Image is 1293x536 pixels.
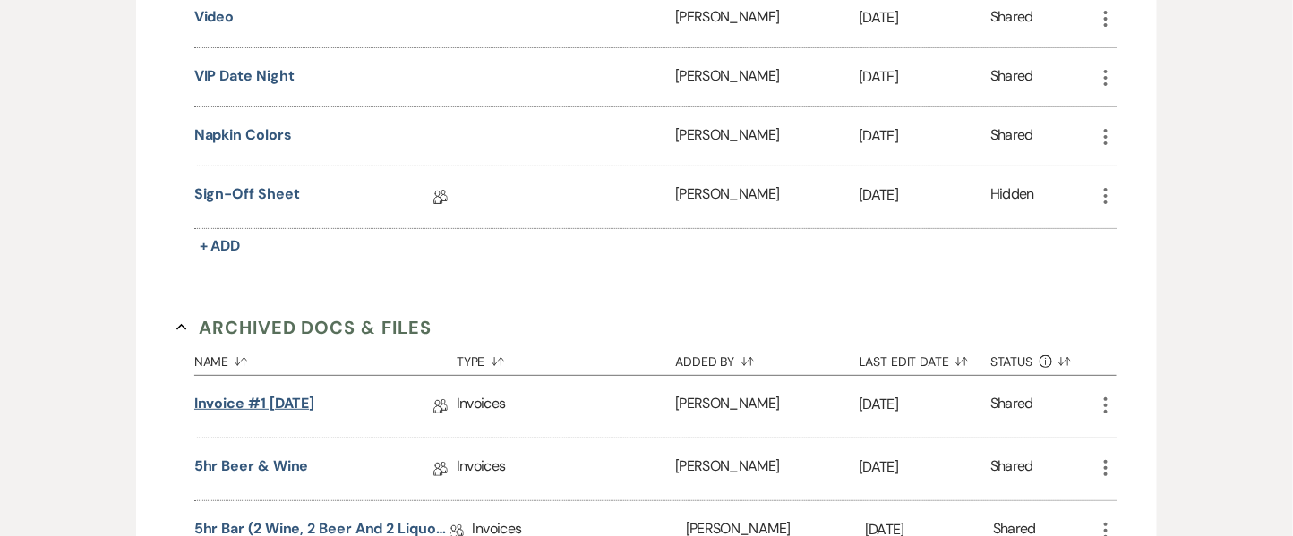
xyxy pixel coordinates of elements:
button: Last Edit Date [859,341,990,375]
p: [DATE] [859,124,990,148]
span: Status [990,355,1033,368]
div: Hidden [990,183,1034,211]
button: Type [457,341,675,375]
p: [DATE] [859,6,990,30]
div: [PERSON_NAME] [675,48,859,106]
button: Napkin Colors [194,124,292,146]
span: + Add [200,236,241,255]
button: Added By [675,341,859,375]
div: Shared [990,124,1033,149]
div: Shared [990,6,1033,30]
a: Invoice #1 [DATE] [194,393,315,421]
div: [PERSON_NAME] [675,376,859,438]
div: Shared [990,393,1033,421]
div: [PERSON_NAME] [675,438,859,500]
p: [DATE] [859,455,990,479]
a: 5hr Beer & Wine [194,455,309,483]
div: Invoices [457,376,675,438]
a: Sign-off Sheet [194,183,300,211]
button: Status [990,341,1095,375]
div: [PERSON_NAME] [675,107,859,166]
button: Name [194,341,457,375]
button: + Add [194,234,246,259]
div: Shared [990,455,1033,483]
div: Shared [990,65,1033,89]
div: [PERSON_NAME] [675,166,859,228]
p: [DATE] [859,393,990,416]
p: [DATE] [859,183,990,207]
button: Archived Docs & Files [176,314,432,341]
button: Video [194,6,235,28]
div: Invoices [457,438,675,500]
button: VIP Date Night [194,65,295,87]
p: [DATE] [859,65,990,89]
